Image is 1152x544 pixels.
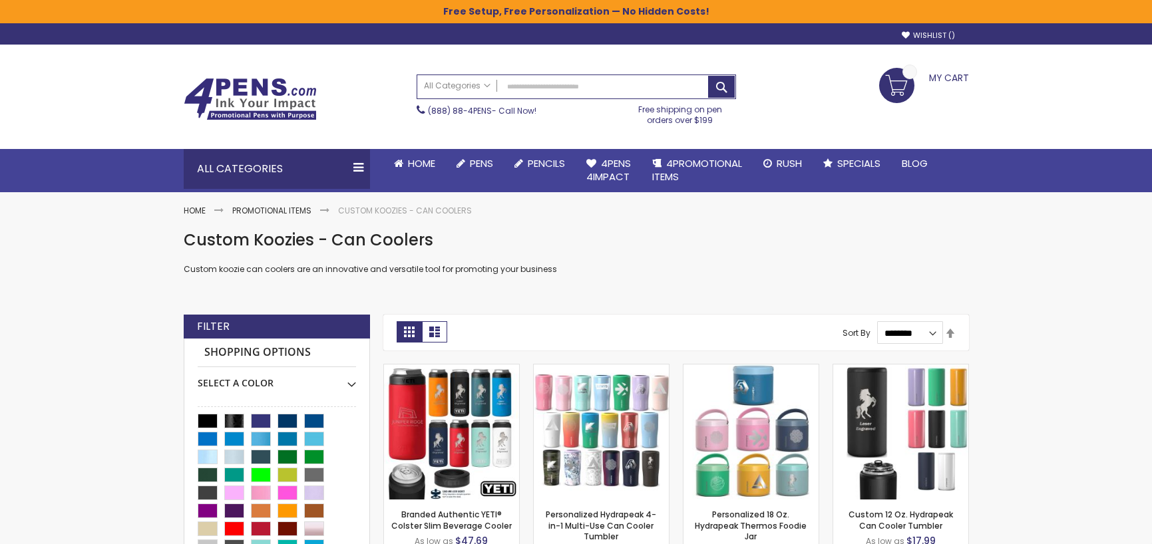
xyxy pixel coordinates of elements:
span: 4Pens 4impact [586,156,631,184]
a: Rush [753,149,813,178]
img: Personalized Hydrapeak 4-in-1 Multi-Use Can Cooler Tumbler [534,364,669,499]
a: Custom 12 Oz. Hydrapeak Can Cooler Tumbler [833,364,968,375]
h1: Custom Koozies - Can Coolers [184,229,969,251]
a: Personalized Hydrapeak 4-in-1 Multi-Use Can Cooler Tumbler [534,364,669,375]
label: Sort By [843,327,870,339]
a: All Categories [417,75,497,97]
strong: Shopping Options [198,339,356,367]
a: Specials [813,149,891,178]
span: Home [408,156,435,170]
span: Rush [777,156,802,170]
div: Free shipping on pen orders over $199 [624,99,736,126]
p: Custom koozie can coolers are an innovative and versatile tool for promoting your business [184,264,969,275]
a: (888) 88-4PENS [428,105,492,116]
a: Blog [891,149,938,178]
strong: Filter [197,319,230,334]
div: Select A Color [198,367,356,390]
strong: Custom Koozies - Can Coolers [338,205,472,216]
a: Pencils [504,149,576,178]
a: 4PROMOTIONALITEMS [642,149,753,192]
span: Pencils [528,156,565,170]
a: Custom 12 Oz. Hydrapeak Can Cooler Tumbler [849,509,953,531]
a: Pens [446,149,504,178]
a: 4Pens4impact [576,149,642,192]
span: - Call Now! [428,105,536,116]
span: Blog [902,156,928,170]
span: All Categories [424,80,490,91]
img: Custom 12 Oz. Hydrapeak Can Cooler Tumbler [833,364,968,499]
a: Personalized 18 Oz. Hydrapeak Thermos Foodie Jar [683,364,819,375]
a: Personalized 18 Oz. Hydrapeak Thermos Foodie Jar [695,509,807,541]
span: Pens [470,156,493,170]
a: Personalized Hydrapeak 4-in-1 Multi-Use Can Cooler Tumbler [546,509,656,541]
a: Branded Authentic YETI® Colster Slim Beverage Cooler [384,364,519,375]
a: Home [383,149,446,178]
a: Branded Authentic YETI® Colster Slim Beverage Cooler [391,509,512,531]
a: Wishlist [902,31,955,41]
strong: Grid [397,321,422,342]
span: Specials [837,156,880,170]
img: Branded Authentic YETI® Colster Slim Beverage Cooler [384,364,519,499]
img: Personalized 18 Oz. Hydrapeak Thermos Foodie Jar [683,364,819,499]
div: All Categories [184,149,370,189]
a: Promotional Items [232,205,311,216]
a: Home [184,205,206,216]
img: 4Pens Custom Pens and Promotional Products [184,78,317,120]
span: 4PROMOTIONAL ITEMS [652,156,742,184]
